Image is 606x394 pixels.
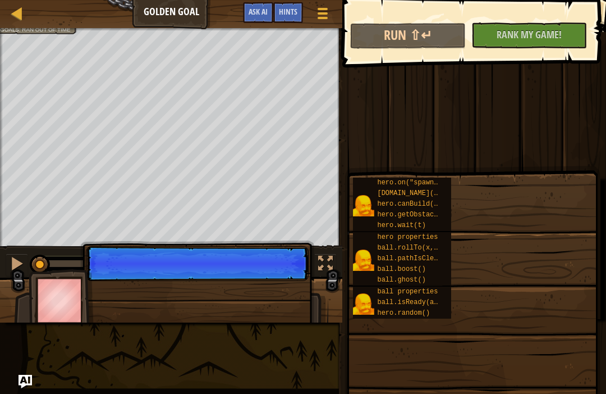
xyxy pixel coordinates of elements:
span: ball.isReady(ability) [377,298,462,306]
img: portrait.png [353,195,374,216]
img: portrait.png [353,293,374,315]
button: Run ⇧↵ [350,23,466,49]
span: ball.rollTo(x, y) [377,244,446,252]
span: ball.boost() [377,265,425,273]
img: thang_avatar_frame.png [29,269,94,332]
button: Rank My Game! [471,22,587,48]
span: hero.getObstacleAt(x, y) [377,211,474,219]
span: ball.ghost() [377,276,425,284]
img: portrait.png [353,250,374,271]
button: Ask AI [243,2,273,23]
span: ball.pathIsClear(x, y) [377,255,466,262]
span: hero.on("spawn-ball", f) [377,179,474,187]
span: Ran out of time [22,26,70,33]
span: hero.random() [377,309,430,317]
span: hero.wait(t) [377,221,425,229]
span: Ask AI [249,6,268,17]
button: ⌘ + P: Pause [6,253,28,277]
span: ball properties [377,288,438,296]
span: Hints [279,6,297,17]
span: hero properties [377,233,438,241]
button: Show game menu [309,2,337,29]
button: Ask AI [19,375,32,388]
span: Rank My Game! [497,28,562,42]
span: : [19,26,22,33]
span: hero.canBuild(x, y) [377,200,454,208]
button: Toggle fullscreen [314,253,337,277]
span: [DOMAIN_NAME](type, x, y) [377,189,478,197]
